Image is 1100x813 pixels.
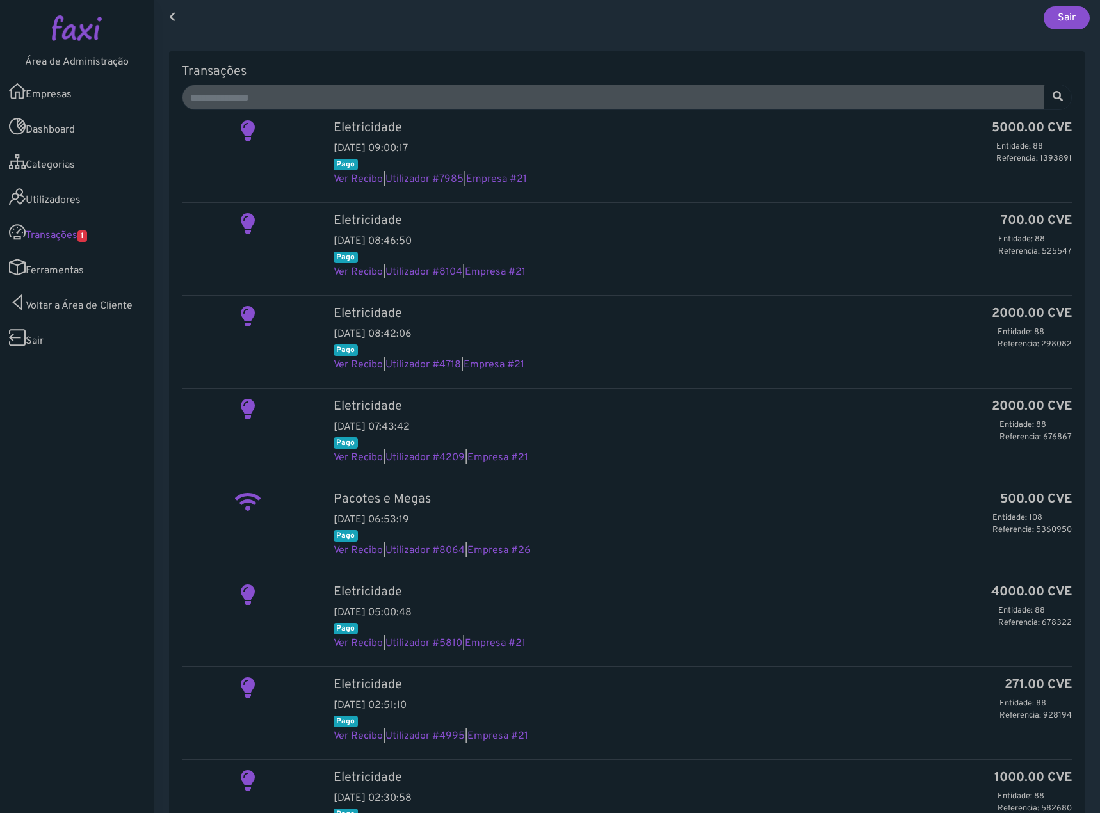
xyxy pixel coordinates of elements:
b: 271.00 CVE [1005,677,1072,693]
a: Sair [1044,6,1090,29]
p: Referencia: 928194 [999,710,1072,722]
a: Utilizador #4995 [385,730,465,743]
span: Pago [334,252,359,263]
a: Empresa #21 [465,266,526,278]
p: Entidade: 88 [998,605,1072,617]
div: [DATE] 08:46:50 | | [324,213,1081,280]
b: 700.00 CVE [1001,213,1072,229]
a: Empresa #26 [467,544,531,557]
a: Utilizador #7985 [385,173,464,186]
p: Referencia: 525547 [998,246,1072,258]
p: Referencia: 676867 [999,431,1072,444]
a: Ver Recibo [334,266,383,278]
a: Empresa #21 [466,173,527,186]
span: Pago [334,623,359,634]
a: Empresa #21 [467,451,528,464]
span: Pago [334,530,359,542]
b: 2000.00 CVE [992,306,1072,321]
h5: Transações [182,64,1072,79]
div: [DATE] 07:43:42 | | [324,399,1081,465]
h5: Eletricidade [334,399,1072,414]
h5: Eletricidade [334,306,1072,321]
b: 500.00 CVE [1000,492,1072,507]
a: Utilizador #8064 [385,544,465,557]
div: [DATE] 02:51:10 | | [324,677,1081,744]
a: Ver Recibo [334,730,383,743]
a: Utilizador #8104 [385,266,462,278]
p: Entidade: 88 [999,698,1072,710]
b: 4000.00 CVE [991,584,1072,600]
span: Pago [334,437,359,449]
h5: Eletricidade [334,120,1072,136]
p: Entidade: 88 [996,141,1072,153]
a: Utilizador #5810 [385,637,462,650]
b: 2000.00 CVE [992,399,1072,414]
h5: Pacotes e Megas [334,492,1072,507]
div: [DATE] 05:00:48 | | [324,584,1081,651]
h5: Eletricidade [334,213,1072,229]
a: Ver Recibo [334,358,383,371]
b: 5000.00 CVE [992,120,1072,136]
a: Empresa #21 [465,637,526,650]
a: Utilizador #4718 [385,358,461,371]
div: [DATE] 09:00:17 | | [324,120,1081,187]
h5: Eletricidade [334,584,1072,600]
a: Ver Recibo [334,451,383,464]
p: Referencia: 1393891 [996,153,1072,165]
p: Referencia: 5360950 [992,524,1072,536]
p: Entidade: 88 [998,791,1072,803]
span: Pago [334,716,359,727]
a: Empresa #21 [467,730,528,743]
p: Entidade: 88 [998,326,1072,339]
a: Ver Recibo [334,173,383,186]
p: Entidade: 88 [999,419,1072,431]
p: Entidade: 88 [998,234,1072,246]
a: Ver Recibo [334,544,383,557]
p: Referencia: 298082 [998,339,1072,351]
b: 1000.00 CVE [994,770,1072,785]
div: [DATE] 06:53:19 | | [324,492,1081,558]
a: Utilizador #4209 [385,451,465,464]
div: [DATE] 08:42:06 | | [324,306,1081,373]
span: Pago [334,159,359,170]
h5: Eletricidade [334,677,1072,693]
span: Pago [334,344,359,356]
p: Referencia: 678322 [998,617,1072,629]
span: 1 [77,230,87,242]
h5: Eletricidade [334,770,1072,785]
a: Ver Recibo [334,637,383,650]
p: Entidade: 108 [992,512,1072,524]
a: Empresa #21 [464,358,524,371]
